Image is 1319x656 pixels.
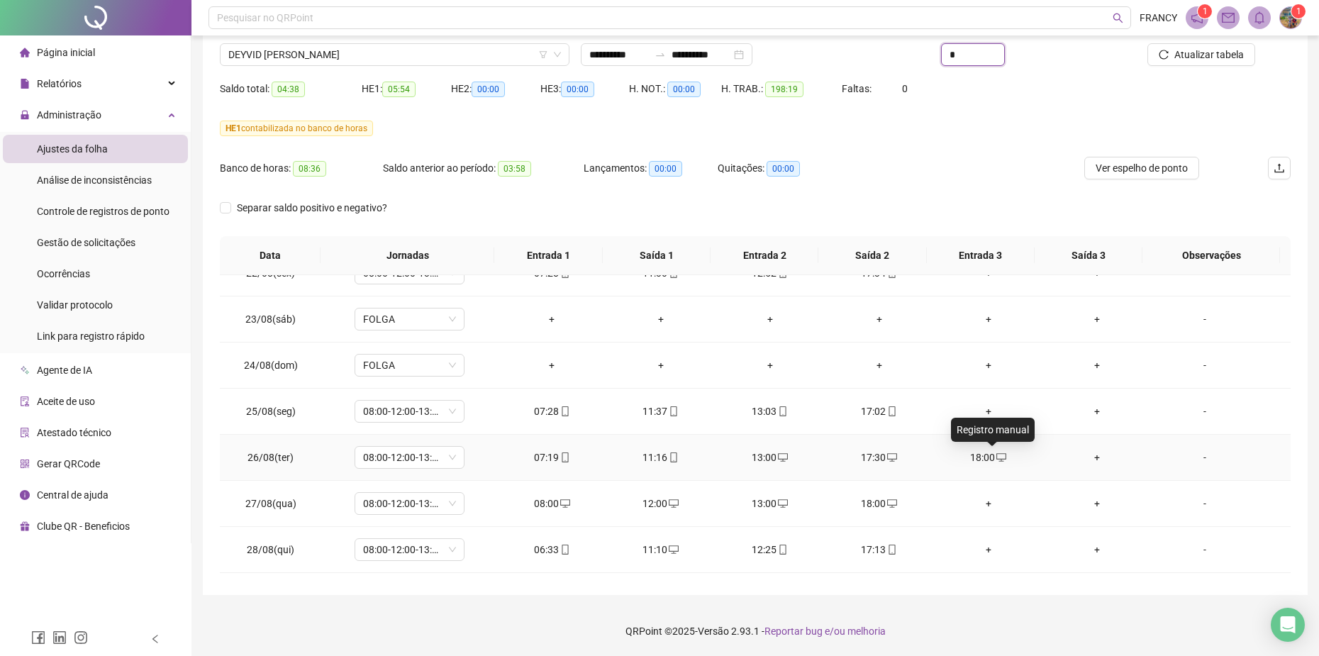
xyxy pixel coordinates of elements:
span: info-circle [20,490,30,500]
span: 1 [1296,6,1301,16]
span: instagram [74,630,88,645]
div: + [945,404,1032,419]
div: + [508,311,595,327]
div: - [1163,404,1247,419]
span: contabilizada no banco de horas [220,121,373,136]
div: Registro manual [951,418,1035,442]
span: Gerar QRCode [37,458,100,469]
span: qrcode [20,459,30,469]
div: HE 1: [362,81,451,97]
div: HE 2: [451,81,540,97]
span: 08:36 [293,161,326,177]
div: + [1054,496,1140,511]
span: notification [1191,11,1203,24]
span: left [150,634,160,644]
div: - [1163,542,1247,557]
div: 17:30 [836,450,923,465]
span: Gestão de solicitações [37,237,135,248]
span: Análise de inconsistências [37,174,152,186]
div: + [1054,311,1140,327]
span: upload [1274,162,1285,174]
span: Central de ajuda [37,489,108,501]
div: + [945,542,1032,557]
span: solution [20,428,30,438]
th: Entrada 3 [927,236,1035,275]
span: gift [20,521,30,531]
th: Saída 3 [1035,236,1142,275]
div: Banco de horas: [220,160,383,177]
span: audit [20,396,30,406]
div: + [1054,542,1140,557]
span: desktop [995,452,1006,462]
th: Saída 1 [603,236,711,275]
span: facebook [31,630,45,645]
div: - [1163,496,1247,511]
div: 08:00 [508,496,595,511]
div: 13:00 [727,496,813,511]
span: 00:00 [649,161,682,177]
div: + [618,357,704,373]
span: mobile [559,545,570,555]
footer: QRPoint © 2025 - 2.93.1 - [191,606,1319,656]
span: Aceite de uso [37,396,95,407]
span: mobile [667,406,679,416]
span: 25/08(seg) [246,406,296,417]
span: 24/08(dom) [244,360,298,371]
span: 08:00-12:00-13:12-18:00 [363,447,456,468]
div: H. NOT.: [629,81,721,97]
div: - [1163,357,1247,373]
span: 05:54 [382,82,416,97]
span: 26/08(ter) [247,452,294,463]
span: Faltas: [842,83,874,94]
div: Open Intercom Messenger [1271,608,1305,642]
span: FOLGA [363,355,456,376]
span: Ver espelho de ponto [1096,160,1188,176]
span: DEYVID EDUARDO FERRO SANTOS [228,44,561,65]
span: desktop [667,545,679,555]
span: 00:00 [767,161,800,177]
div: + [1054,404,1140,419]
div: 12:25 [727,542,813,557]
span: home [20,48,30,57]
div: + [945,357,1032,373]
div: + [618,311,704,327]
span: FOLGA [363,308,456,330]
div: 07:19 [508,450,595,465]
div: + [945,496,1032,511]
span: Administração [37,109,101,121]
span: desktop [559,499,570,508]
th: Entrada 2 [711,236,818,275]
span: Relatórios [37,78,82,89]
span: 00:00 [561,82,594,97]
span: mobile [777,545,788,555]
button: Atualizar tabela [1147,43,1255,66]
div: 07:28 [508,404,595,419]
div: 18:00 [836,496,923,511]
div: - [1163,311,1247,327]
span: Atestado técnico [37,427,111,438]
div: 06:33 [508,542,595,557]
div: + [1054,357,1140,373]
div: - [1163,450,1247,465]
sup: 1 [1198,4,1212,18]
div: Saldo anterior ao período: [383,160,584,177]
span: lock [20,110,30,120]
div: 17:02 [836,404,923,419]
span: mobile [559,452,570,462]
img: 77049 [1280,7,1301,28]
div: 13:00 [727,450,813,465]
span: 1 [1203,6,1208,16]
div: 11:16 [618,450,704,465]
th: Observações [1142,236,1280,275]
span: 03:58 [498,161,531,177]
span: Versão [698,626,729,637]
span: search [1113,13,1123,23]
span: 04:38 [272,82,305,97]
div: 11:10 [618,542,704,557]
span: Reportar bug e/ou melhoria [764,626,886,637]
th: Entrada 1 [494,236,602,275]
span: 00:00 [472,82,505,97]
span: Separar saldo positivo e negativo? [231,200,393,216]
span: HE 1 [226,123,241,133]
span: mobile [886,545,897,555]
